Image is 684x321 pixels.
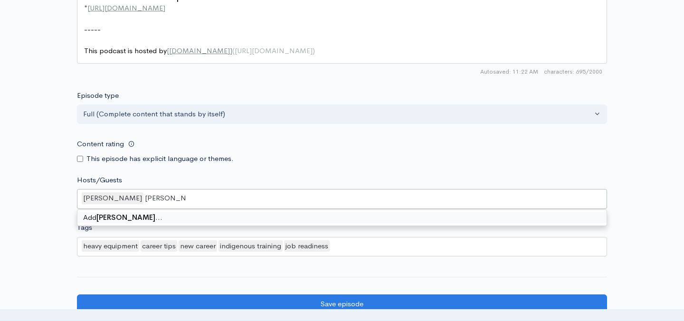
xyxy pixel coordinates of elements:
span: [URL][DOMAIN_NAME] [87,3,165,12]
span: [ [167,46,169,55]
span: ) [313,46,315,55]
label: Hosts/Guests [77,175,122,186]
span: Autosaved: 11:22 AM [480,67,538,76]
span: [URL][DOMAIN_NAME] [235,46,313,55]
div: new career [179,240,217,252]
div: indigenous training [218,240,283,252]
label: Content rating [77,134,124,154]
label: Tags [77,222,92,233]
div: Full (Complete content that stands by itself) [83,109,592,120]
input: Save episode [77,294,607,314]
label: Episode type [77,90,119,101]
span: This podcast is hosted by [84,46,315,55]
div: career tips [141,240,177,252]
span: [DOMAIN_NAME] [169,46,230,55]
strong: [PERSON_NAME] [96,213,155,222]
span: ----- [84,25,101,34]
span: ] [230,46,232,55]
div: heavy equipment [82,240,139,252]
button: Full (Complete content that stands by itself) [77,104,607,124]
div: job readiness [284,240,330,252]
div: Add … [77,212,607,223]
div: [PERSON_NAME] [82,192,143,204]
span: ( [232,46,235,55]
span: 695/2000 [544,67,602,76]
label: This episode has explicit language or themes. [86,153,234,164]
